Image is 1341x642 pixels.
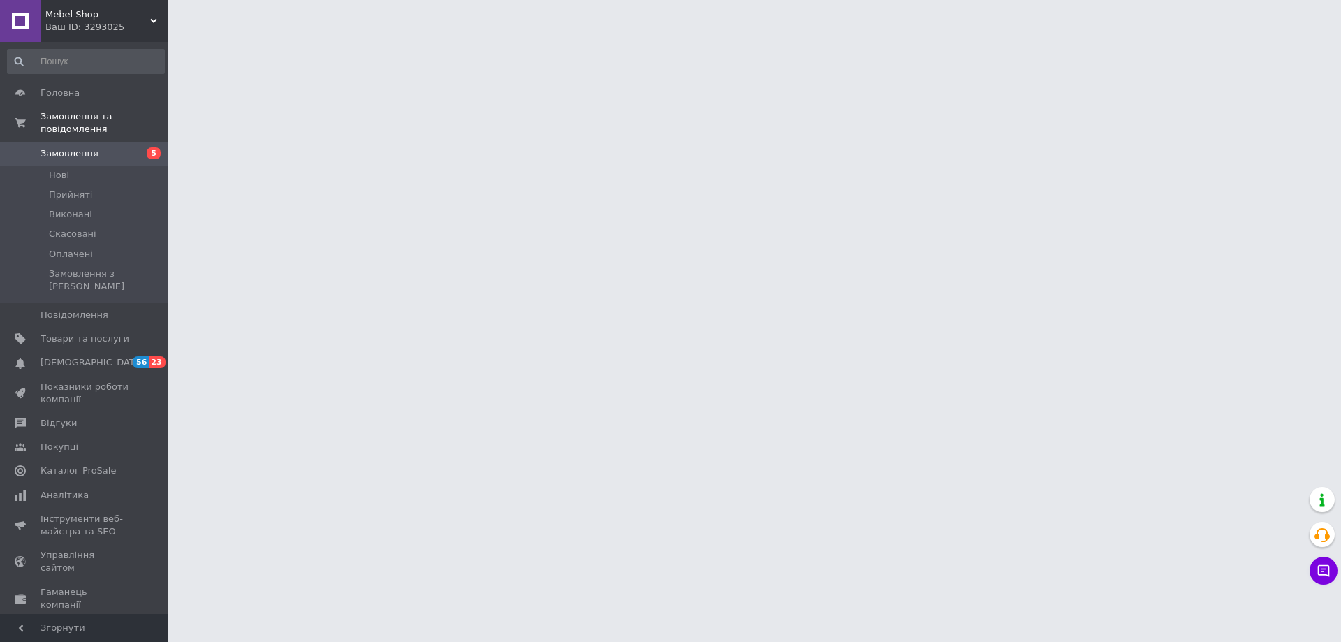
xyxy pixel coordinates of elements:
[41,333,129,345] span: Товари та послуги
[147,147,161,159] span: 5
[41,309,108,321] span: Повідомлення
[41,110,168,136] span: Замовлення та повідомлення
[41,441,78,453] span: Покупці
[149,356,165,368] span: 23
[41,465,116,477] span: Каталог ProSale
[49,268,163,293] span: Замовлення з [PERSON_NAME]
[41,513,129,538] span: Інструменти веб-майстра та SEO
[41,586,129,611] span: Гаманець компанії
[45,8,150,21] span: Mebel Shop
[41,549,129,574] span: Управління сайтом
[41,147,98,160] span: Замовлення
[49,169,69,182] span: Нові
[7,49,165,74] input: Пошук
[49,248,93,261] span: Оплачені
[45,21,168,34] div: Ваш ID: 3293025
[49,228,96,240] span: Скасовані
[41,356,144,369] span: [DEMOGRAPHIC_DATA]
[41,87,80,99] span: Головна
[133,356,149,368] span: 56
[49,208,92,221] span: Виконані
[49,189,92,201] span: Прийняті
[41,417,77,430] span: Відгуки
[41,489,89,502] span: Аналітика
[41,381,129,406] span: Показники роботи компанії
[1310,557,1338,585] button: Чат з покупцем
